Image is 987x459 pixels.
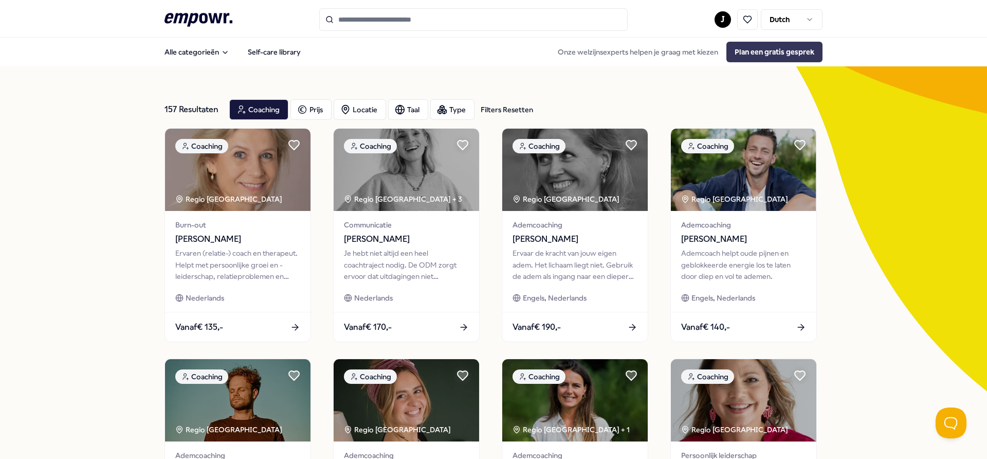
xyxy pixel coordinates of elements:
[319,8,628,31] input: Search for products, categories or subcategories
[671,359,816,442] img: package image
[481,104,533,115] div: Filters Resetten
[502,128,648,342] a: package imageCoachingRegio [GEOGRAPHIC_DATA] Ademcoaching[PERSON_NAME]Ervaar de kracht van jouw e...
[681,193,790,205] div: Regio [GEOGRAPHIC_DATA]
[691,292,755,304] span: Engels, Nederlands
[156,42,309,62] nav: Main
[334,359,479,442] img: package image
[344,139,397,153] div: Coaching
[344,193,462,205] div: Regio [GEOGRAPHIC_DATA] + 3
[513,248,637,282] div: Ervaar de kracht van jouw eigen adem. Het lichaam liegt niet. Gebruik de adem als ingang naar een...
[175,193,284,205] div: Regio [GEOGRAPHIC_DATA]
[681,424,790,435] div: Regio [GEOGRAPHIC_DATA]
[175,369,228,384] div: Coaching
[354,292,393,304] span: Nederlands
[165,129,310,211] img: package image
[175,321,223,334] span: Vanaf € 135,-
[164,128,311,342] a: package imageCoachingRegio [GEOGRAPHIC_DATA] Burn-out[PERSON_NAME]Ervaren (relatie-) coach en the...
[681,248,806,282] div: Ademcoach helpt oude pijnen en geblokkeerde energie los te laten door diep en vol te ademen.
[513,219,637,231] span: Ademcoaching
[513,139,565,153] div: Coaching
[344,233,469,246] span: [PERSON_NAME]
[344,424,452,435] div: Regio [GEOGRAPHIC_DATA]
[513,321,561,334] span: Vanaf € 190,-
[290,99,332,120] button: Prijs
[175,248,300,282] div: Ervaren (relatie-) coach en therapeut. Helpt met persoonlijke groei en -leiderschap, relatieprobl...
[513,369,565,384] div: Coaching
[334,99,386,120] button: Locatie
[186,292,224,304] span: Nederlands
[344,321,392,334] span: Vanaf € 170,-
[240,42,309,62] a: Self-care library
[175,233,300,246] span: [PERSON_NAME]
[175,424,284,435] div: Regio [GEOGRAPHIC_DATA]
[164,99,221,120] div: 157 Resultaten
[502,129,648,211] img: package image
[165,359,310,442] img: package image
[156,42,237,62] button: Alle categorieën
[681,321,730,334] span: Vanaf € 140,-
[513,193,621,205] div: Regio [GEOGRAPHIC_DATA]
[670,128,817,342] a: package imageCoachingRegio [GEOGRAPHIC_DATA] Ademcoaching[PERSON_NAME]Ademcoach helpt oude pijnen...
[334,129,479,211] img: package image
[513,233,637,246] span: [PERSON_NAME]
[513,424,630,435] div: Regio [GEOGRAPHIC_DATA] + 1
[333,128,480,342] a: package imageCoachingRegio [GEOGRAPHIC_DATA] + 3Communicatie[PERSON_NAME]Je hebt niet altijd een ...
[502,359,648,442] img: package image
[523,292,587,304] span: Engels, Nederlands
[681,369,734,384] div: Coaching
[681,219,806,231] span: Ademcoaching
[344,248,469,282] div: Je hebt niet altijd een heel coachtraject nodig. De ODM zorgt ervoor dat uitdagingen niet complex...
[726,42,822,62] button: Plan een gratis gesprek
[936,408,966,438] iframe: Help Scout Beacon - Open
[344,369,397,384] div: Coaching
[550,42,822,62] div: Onze welzijnsexperts helpen je graag met kiezen
[344,219,469,231] span: Communicatie
[175,139,228,153] div: Coaching
[681,233,806,246] span: [PERSON_NAME]
[229,99,288,120] button: Coaching
[681,139,734,153] div: Coaching
[175,219,300,231] span: Burn-out
[671,129,816,211] img: package image
[388,99,428,120] button: Taal
[715,11,731,28] button: J
[430,99,474,120] button: Type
